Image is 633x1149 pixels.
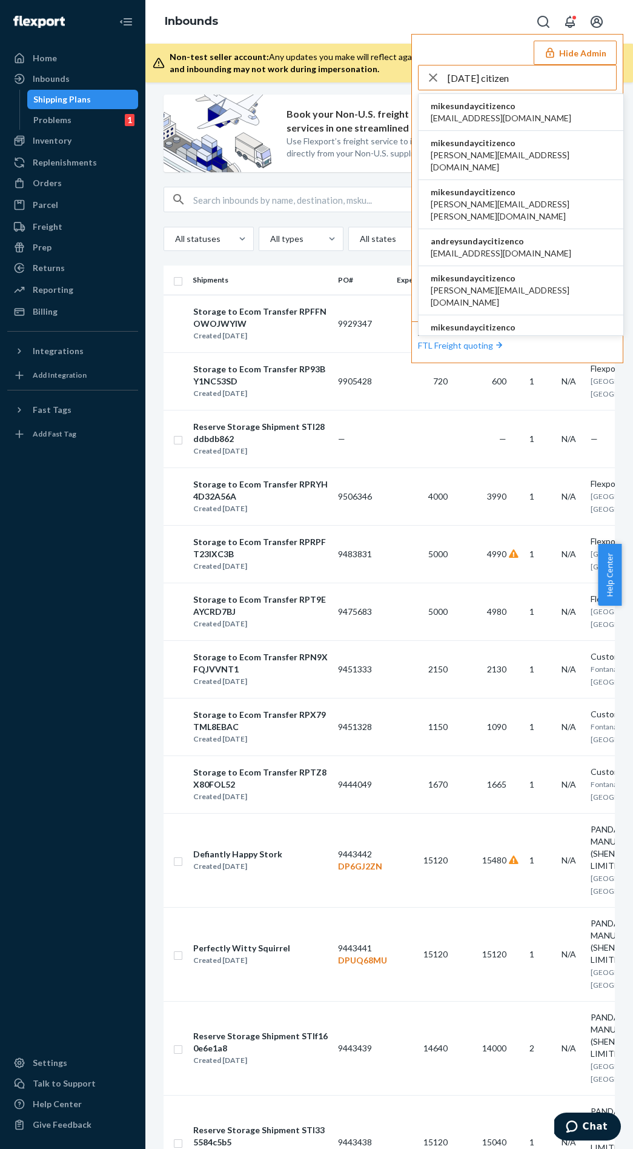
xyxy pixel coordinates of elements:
div: Perfectly Witty Squirrel [193,942,290,954]
button: Hide Admin [534,41,617,65]
span: 2130 [487,664,506,674]
span: N/A [562,664,576,674]
a: Inbounds [7,69,138,89]
a: Freight [7,217,138,236]
div: Storage to Ecom Transfer RPTZ8X80FOL52 [193,766,328,791]
span: 1 [529,949,534,959]
td: 9929347 [333,295,392,352]
div: Returns [33,262,65,274]
div: Reporting [33,284,73,296]
button: Fast Tags [7,400,138,420]
iframe: Opens a widget where you can chat to one of our agents [554,1113,621,1143]
span: Non-test seller account: [170,52,269,62]
span: [PERSON_NAME][EMAIL_ADDRESS][PERSON_NAME][DOMAIN_NAME] [431,198,611,223]
span: N/A [562,855,576,865]
td: 9475683 [333,583,392,640]
span: N/A [562,491,576,501]
span: 1 [529,606,534,617]
div: Settings [33,1057,67,1069]
span: 1 [529,491,534,501]
span: 1 [529,664,534,674]
button: Talk to Support [7,1074,138,1093]
div: Prep [33,241,51,253]
div: Storage to Ecom Transfer RPRPFT23IXC3B [193,536,328,560]
div: Storage to Ecom Transfer RP93BY1NC53SD [193,363,328,387]
input: Search inbounds by name, destination, msku... [193,187,466,212]
div: Add Fast Tag [33,429,76,439]
span: 1 [529,376,534,386]
td: 9506346 [333,467,392,525]
div: Integrations [33,345,84,357]
span: mikesundaycitizenco [431,272,611,284]
span: [EMAIL_ADDRESS][DOMAIN_NAME] [431,247,571,260]
a: Add Fast Tag [7,424,138,444]
div: Orders [33,177,62,189]
span: mikesundaycitizenco [431,321,571,333]
p: Use Flexport’s freight service to import your products directly from your Non-U.S. supplier or port. [287,135,505,159]
input: All states [359,233,360,245]
div: Reserve Storage Shipment STI335584c5b5 [193,1124,328,1148]
p: DPUQ68MU [338,954,387,966]
div: Created [DATE] [193,675,328,688]
span: 4980 [487,606,506,617]
a: Add Integration [7,366,138,385]
span: — [499,434,506,444]
div: Talk to Support [33,1077,96,1090]
a: Reporting [7,280,138,300]
button: Integrations [7,341,138,361]
div: Storage to Ecom Transfer RPRYH4D32A56A [193,478,328,503]
div: Inventory [33,135,71,147]
span: Help Center [598,544,621,606]
input: All types [269,233,270,245]
td: 9444049 [333,755,392,813]
span: 2150 [428,664,448,674]
span: 1 [529,549,534,559]
div: Problems [33,114,71,126]
input: Search or paste seller ID [448,65,616,90]
div: Created [DATE] [193,503,328,515]
div: Storage to Ecom Transfer RPX79TML8EBAC [193,709,328,733]
span: N/A [562,779,576,789]
div: Created [DATE] [193,954,290,966]
span: mikesundaycitizenco [431,186,611,198]
div: Created [DATE] [193,560,328,572]
span: 1090 [487,722,506,732]
span: N/A [562,606,576,617]
div: Any updates you make will reflect against the seller's account. [170,51,614,75]
div: Shipping Plans [33,93,91,106]
div: Inbounds [33,73,70,85]
span: N/A [562,1043,576,1053]
span: 1670 [428,779,448,789]
ol: breadcrumbs [155,4,228,39]
a: Inbounds [165,15,218,28]
span: 1 [529,434,534,444]
span: 15120 [423,855,448,865]
div: Created [DATE] [193,618,328,630]
div: Created [DATE] [193,1054,328,1067]
p: Book your Non-U.S. freight and fulfillment services in one streamlined flow. [287,107,505,135]
span: 600 [492,376,506,386]
div: Help Center [33,1098,82,1110]
span: 15120 [423,1137,448,1147]
span: N/A [562,949,576,959]
div: Created [DATE] [193,733,328,745]
span: 1 [529,722,534,732]
div: Storage to Ecom Transfer RPT9EAYCRD7BJ [193,594,328,618]
span: 5000 [428,549,448,559]
a: Returns [7,258,138,278]
button: Give Feedback [7,1115,138,1134]
a: FTL Freight quoting [418,340,505,350]
span: 4990 [487,549,506,559]
div: Freight [33,221,62,233]
span: andreysundaycitizenco [431,235,571,247]
a: Parcel [7,195,138,215]
span: [PERSON_NAME][EMAIL_ADDRESS][DOMAIN_NAME] [431,284,611,309]
a: Billing [7,302,138,321]
div: Created [DATE] [193,387,328,400]
div: Reserve Storage Shipment STI28ddbdb862 [193,421,328,445]
div: Give Feedback [33,1119,91,1131]
img: Flexport logo [13,16,65,28]
div: Fast Tags [33,404,71,416]
td: 9443439 [333,1001,392,1095]
span: 1 [529,779,534,789]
